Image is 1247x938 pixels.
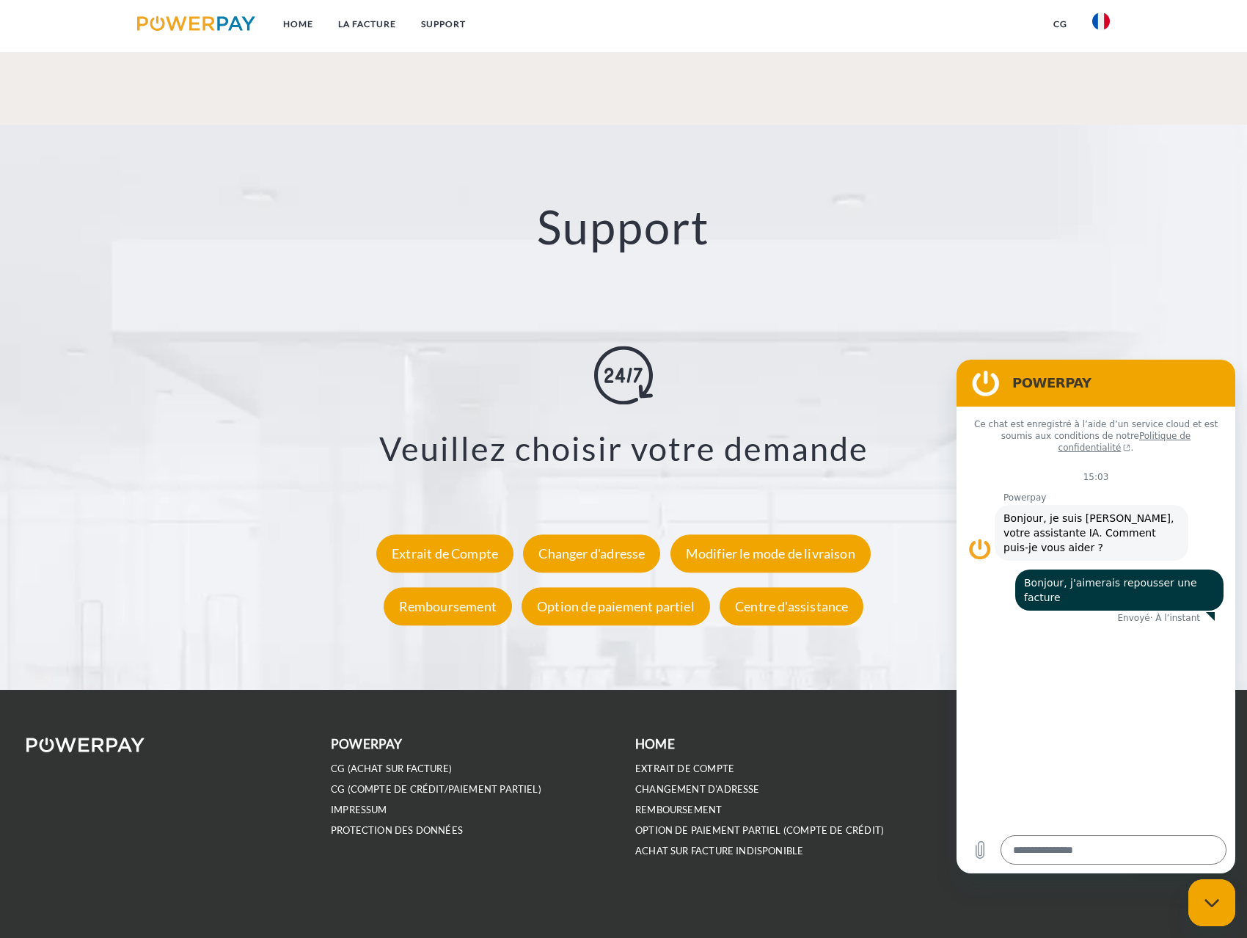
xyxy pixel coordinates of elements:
a: Modifier le mode de livraison [667,546,874,562]
a: Option de paiement partiel [518,599,714,615]
a: CG (achat sur facture) [331,763,452,775]
a: Changer d'adresse [519,546,664,562]
div: Remboursement [384,588,512,626]
a: CG [1041,11,1080,37]
a: Support [409,11,478,37]
a: Remboursement [380,599,516,615]
img: logo-powerpay.svg [137,16,255,31]
a: PROTECTION DES DONNÉES [331,824,463,837]
a: ACHAT SUR FACTURE INDISPONIBLE [635,845,803,857]
a: LA FACTURE [326,11,409,37]
a: REMBOURSEMENT [635,804,722,816]
iframe: Bouton de lancement de la fenêtre de messagerie, conversation en cours [1188,879,1235,926]
img: online-shopping.svg [594,346,653,404]
div: Centre d'assistance [720,588,863,626]
a: Extrait de Compte [373,546,517,562]
a: Centre d'assistance [716,599,867,615]
div: Changer d'adresse [523,535,660,573]
b: POWERPAY [331,736,402,752]
a: IMPRESSUM [331,804,387,816]
h3: Veuillez choisir votre demande [81,428,1166,469]
a: EXTRAIT DE COMPTE [635,763,734,775]
a: CG (Compte de crédit/paiement partiel) [331,783,541,796]
b: Home [635,736,675,752]
img: logo-powerpay-white.svg [26,738,145,752]
div: Option de paiement partiel [522,588,710,626]
iframe: Fenêtre de messagerie [957,360,1235,873]
div: Extrait de Compte [376,535,513,573]
img: fr [1092,12,1110,30]
h2: Support [62,198,1185,256]
a: Home [271,11,326,37]
div: Modifier le mode de livraison [670,535,871,573]
a: OPTION DE PAIEMENT PARTIEL (Compte de crédit) [635,824,884,837]
a: Changement d'adresse [635,783,760,796]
